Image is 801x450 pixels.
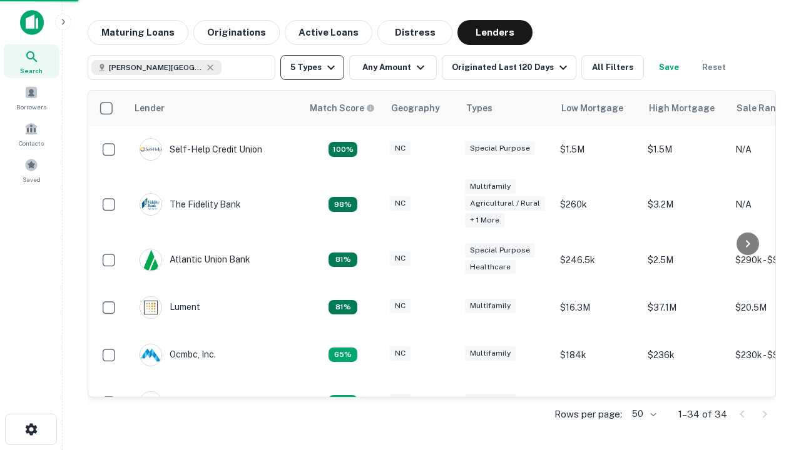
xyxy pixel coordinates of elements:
[554,379,641,426] td: $130k
[641,91,729,126] th: High Mortgage
[140,297,161,318] img: picture
[465,243,535,257] div: Special Purpose
[329,197,357,212] div: Matching Properties: 6, hasApolloMatch: undefined
[457,20,533,45] button: Lenders
[329,395,357,410] div: Matching Properties: 4, hasApolloMatch: undefined
[554,126,641,173] td: $1.5M
[140,139,161,160] img: picture
[442,55,576,80] button: Originated Last 120 Days
[4,44,59,78] a: Search
[390,394,411,408] div: NC
[390,346,411,361] div: NC
[329,347,357,362] div: Matching Properties: 4, hasApolloMatch: undefined
[140,249,161,271] img: picture
[310,101,375,115] div: Capitalize uses an advanced AI algorithm to match your search with the best lender. The match sco...
[140,344,216,366] div: Ocmbc, Inc.
[349,55,437,80] button: Any Amount
[391,101,440,116] div: Geography
[465,213,504,227] div: + 1 more
[465,394,516,408] div: Multifamily
[140,193,241,216] div: The Fidelity Bank
[678,407,727,422] p: 1–34 of 34
[135,101,165,116] div: Lender
[554,407,622,422] p: Rows per page:
[554,331,641,379] td: $184k
[554,236,641,284] td: $246.5k
[19,138,44,148] span: Contacts
[4,81,59,114] a: Borrowers
[465,260,516,274] div: Healthcare
[390,196,411,211] div: NC
[465,346,516,361] div: Multifamily
[466,101,492,116] div: Types
[641,236,729,284] td: $2.5M
[280,55,344,80] button: 5 Types
[465,179,516,194] div: Multifamily
[16,102,46,112] span: Borrowers
[641,173,729,236] td: $3.2M
[4,117,59,151] a: Contacts
[641,331,729,379] td: $236k
[554,91,641,126] th: Low Mortgage
[310,101,372,115] h6: Match Score
[459,91,554,126] th: Types
[641,126,729,173] td: $1.5M
[88,20,188,45] button: Maturing Loans
[302,91,384,126] th: Capitalize uses an advanced AI algorithm to match your search with the best lender. The match sco...
[4,153,59,187] a: Saved
[109,62,203,73] span: [PERSON_NAME][GEOGRAPHIC_DATA], [GEOGRAPHIC_DATA]
[140,138,262,161] div: Self-help Credit Union
[140,344,161,366] img: picture
[627,405,658,423] div: 50
[140,392,161,413] img: picture
[641,284,729,331] td: $37.1M
[23,174,41,184] span: Saved
[127,91,302,126] th: Lender
[140,296,200,319] div: Lument
[641,379,729,426] td: $2M
[738,310,801,370] iframe: Chat Widget
[390,141,411,156] div: NC
[20,10,44,35] img: capitalize-icon.png
[554,173,641,236] td: $260k
[561,101,623,116] div: Low Mortgage
[140,249,250,271] div: Atlantic Union Bank
[694,55,734,80] button: Reset
[554,284,641,331] td: $16.3M
[649,55,689,80] button: Save your search to get updates of matches that match your search criteria.
[329,252,357,267] div: Matching Properties: 5, hasApolloMatch: undefined
[649,101,715,116] div: High Mortgage
[20,66,43,76] span: Search
[384,91,459,126] th: Geography
[329,142,357,157] div: Matching Properties: 11, hasApolloMatch: undefined
[390,299,411,313] div: NC
[465,196,545,211] div: Agricultural / Rural
[377,20,452,45] button: Distress
[452,60,571,75] div: Originated Last 120 Days
[581,55,644,80] button: All Filters
[465,299,516,313] div: Multifamily
[140,194,161,215] img: picture
[465,141,535,156] div: Special Purpose
[390,251,411,266] div: NC
[140,391,282,414] div: Pinnacle Financial Partners
[193,20,280,45] button: Originations
[285,20,372,45] button: Active Loans
[329,300,357,315] div: Matching Properties: 5, hasApolloMatch: undefined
